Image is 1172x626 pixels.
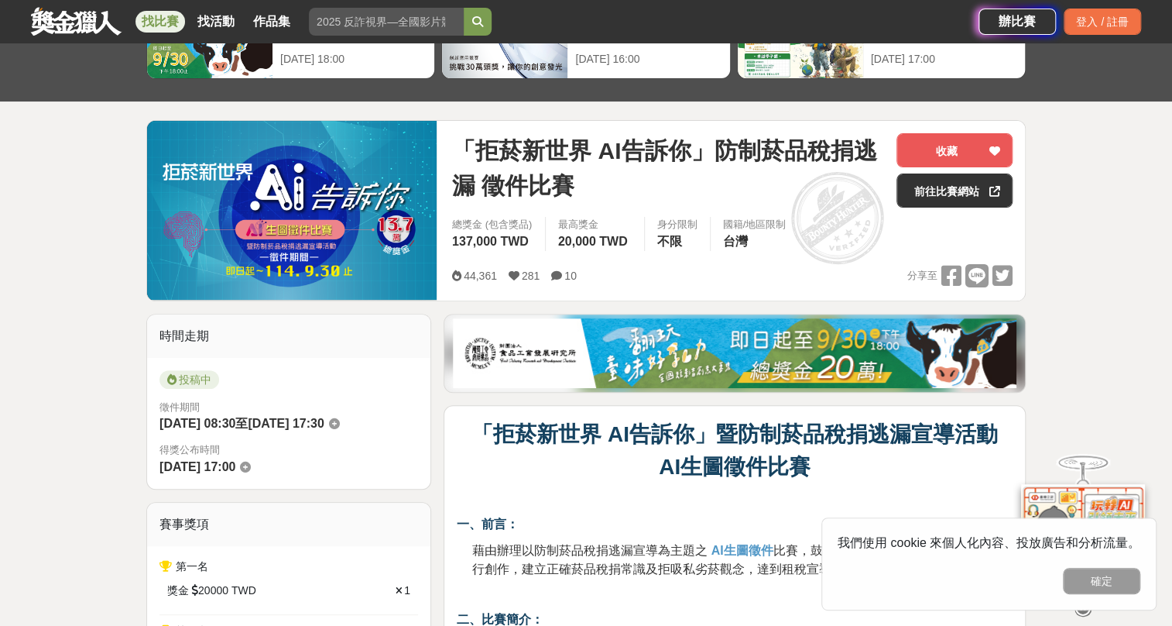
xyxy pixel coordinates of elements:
[896,133,1013,167] button: 收藏
[147,503,430,546] div: 賽事獎項
[711,544,773,557] strong: AI生圖徵件
[659,455,810,479] strong: AI生圖徵件比賽
[907,264,937,287] span: 分享至
[457,518,519,531] strong: 一、前言：
[159,460,235,473] span: [DATE] 17:00
[558,217,632,232] span: 最高獎金
[248,417,324,430] span: [DATE] 17:30
[280,51,427,67] div: [DATE] 18:00
[309,8,464,36] input: 2025 反詐視界—全國影片競賽
[1064,9,1141,35] div: 登入 / 註冊
[167,583,189,599] span: 獎金
[452,133,884,203] span: 「拒菸新世界 AI告訴你」防制菸品稅捐逃漏 徵件比賽
[871,51,1017,67] div: [DATE] 17:00
[558,235,628,248] span: 20,000 TWD
[231,583,256,599] span: TWD
[575,51,721,67] div: [DATE] 16:00
[198,583,228,599] span: 20000
[235,417,248,430] span: 至
[1021,483,1145,586] img: d2146d9a-e6f6-4337-9592-8cefde37ba6b.png
[896,174,1013,208] a: 前往比賽網站
[723,217,786,232] div: 國籍/地區限制
[176,560,208,573] span: 第一名
[472,544,708,557] span: 藉由辦理以防制菸品稅捐逃漏宣導為主題之
[404,584,410,597] span: 1
[838,536,1140,549] span: 我們使用 cookie 來個人化內容、投放廣告和分析流量。
[147,121,437,300] img: Cover Image
[978,9,1056,35] a: 辦比賽
[564,270,577,282] span: 10
[464,270,497,282] span: 44,361
[452,235,529,248] span: 137,000 TWD
[147,315,430,358] div: 時間走期
[159,417,235,430] span: [DATE] 08:30
[657,235,682,248] span: 不限
[247,11,296,33] a: 作品集
[159,370,219,389] span: 投稿中
[471,422,998,446] strong: 「拒菸新世界 AI告訴你」暨防制菸品稅捐逃漏宣導活動
[522,270,540,282] span: 281
[453,318,1016,388] img: 1c81a89c-c1b3-4fd6-9c6e-7d29d79abef5.jpg
[135,11,185,33] a: 找比賽
[657,217,697,232] div: 身分限制
[472,544,1002,576] span: 比賽，鼓勵民眾學習運用生成式 AI 工具進行創作，建立正確菸品稅捐常識及拒吸私劣菸觀念，達到租稅宣導之目標。
[159,401,200,413] span: 徵件期間
[1063,568,1140,594] button: 確定
[191,11,241,33] a: 找活動
[452,217,533,232] span: 總獎金 (包含獎品)
[723,235,748,248] span: 台灣
[159,442,418,458] span: 得獎公布時間
[457,613,543,626] strong: 二、比賽簡介：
